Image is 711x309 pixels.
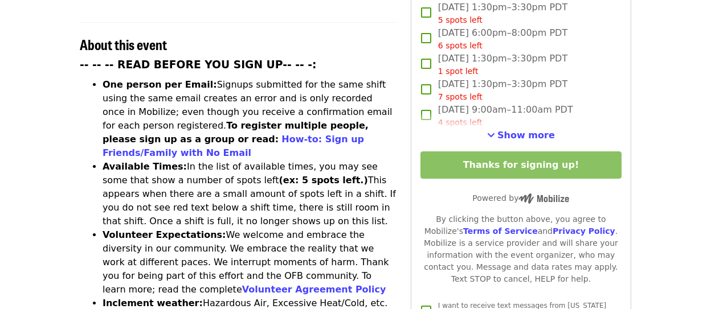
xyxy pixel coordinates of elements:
[80,59,317,71] strong: -- -- -- READ BEFORE YOU SIGN UP-- -- -:
[279,175,367,186] strong: (ex: 5 spots left.)
[103,160,397,228] li: In the list of available times, you may see some that show a number of spots left This appears wh...
[103,120,369,145] strong: To register multiple people, please sign up as a group or read:
[103,134,364,158] a: How-to: Sign up Friends/Family with No Email
[438,15,483,24] span: 5 spots left
[487,129,555,142] button: See more timeslots
[103,78,397,160] li: Signups submitted for the same shift using the same email creates an error and is only recorded o...
[438,26,567,52] span: [DATE] 6:00pm–8:00pm PDT
[497,130,555,141] span: Show more
[438,77,567,103] span: [DATE] 1:30pm–3:30pm PDT
[103,298,203,308] strong: Inclement weather:
[420,151,622,179] button: Thanks for signing up!
[438,52,567,77] span: [DATE] 1:30pm–3:30pm PDT
[242,284,386,295] a: Volunteer Agreement Policy
[438,92,483,101] span: 7 spots left
[438,67,479,76] span: 1 spot left
[80,34,167,54] span: About this event
[438,1,567,26] span: [DATE] 1:30pm–3:30pm PDT
[472,193,569,203] span: Powered by
[463,226,538,236] a: Terms of Service
[103,161,187,172] strong: Available Times:
[103,229,226,240] strong: Volunteer Expectations:
[438,41,483,50] span: 6 spots left
[103,228,397,296] li: We welcome and embrace the diversity in our community. We embrace the reality that we work at dif...
[438,103,573,129] span: [DATE] 9:00am–11:00am PDT
[103,79,217,90] strong: One person per Email:
[438,118,483,127] span: 4 spots left
[420,213,622,285] div: By clicking the button above, you agree to Mobilize's and . Mobilize is a service provider and wi...
[518,193,569,204] img: Powered by Mobilize
[553,226,615,236] a: Privacy Policy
